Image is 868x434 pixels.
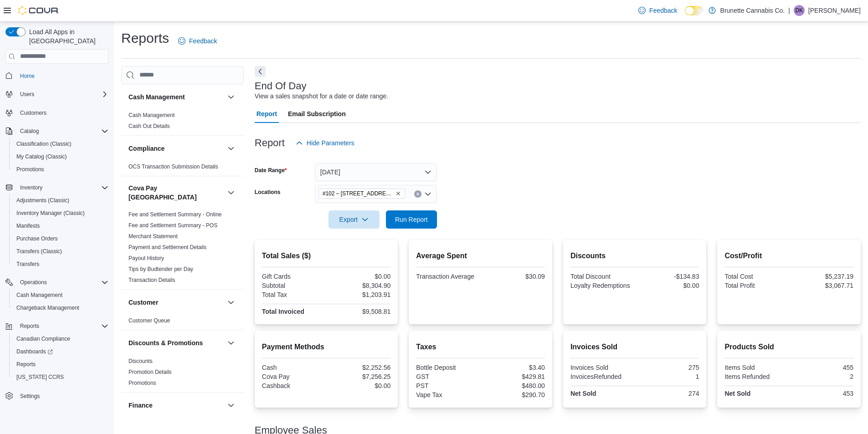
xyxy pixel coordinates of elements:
a: Adjustments (Classic) [13,195,73,206]
span: Export [334,210,374,229]
div: Total Cost [724,273,787,280]
div: $8,304.90 [328,282,390,289]
span: Manifests [16,222,40,230]
button: Home [2,69,112,82]
button: Discounts & Promotions [128,338,224,347]
a: Customer Queue [128,317,170,324]
a: Promotion Details [128,369,172,375]
span: Payout History [128,255,164,262]
a: Fee and Settlement Summary - POS [128,222,217,229]
h3: Report [255,138,285,148]
span: Cash Out Details [128,123,170,130]
p: Brunette Cannabis Co. [720,5,785,16]
a: Transaction Details [128,277,175,283]
span: Cash Management [13,290,108,301]
span: Purchase Orders [16,235,58,242]
span: Tips by Budtender per Day [128,266,193,273]
div: $5,237.19 [791,273,853,280]
span: Adjustments (Classic) [13,195,108,206]
div: Customer [121,315,244,330]
strong: Net Sold [570,390,596,397]
a: [US_STATE] CCRS [13,372,67,383]
div: $9,508.81 [328,308,390,315]
button: Customers [2,106,112,119]
button: Open list of options [424,190,431,198]
button: Classification (Classic) [9,138,112,150]
div: 453 [791,390,853,397]
button: Reports [9,358,112,371]
span: Cash Management [128,112,175,119]
span: Reports [16,321,108,332]
a: Feedback [635,1,681,20]
div: View a sales snapshot for a date or date range. [255,92,388,101]
button: Reports [16,321,43,332]
span: Feedback [649,6,677,15]
span: Washington CCRS [13,372,108,383]
button: Inventory [16,182,46,193]
button: Cash Management [128,92,224,102]
div: $290.70 [483,391,545,398]
span: Transaction Details [128,276,175,284]
div: Cash Management [121,110,244,135]
div: $1,203.91 [328,291,390,298]
h3: Finance [128,401,153,410]
button: Finance [226,400,236,411]
div: Cash [262,364,324,371]
button: Clear input [414,190,421,198]
button: Operations [2,276,112,289]
strong: Total Invoiced [262,308,304,315]
h2: Cost/Profit [724,250,853,261]
a: Dashboards [9,345,112,358]
a: Reports [13,359,39,370]
label: Date Range [255,167,287,174]
h3: Compliance [128,144,164,153]
span: Manifests [13,220,108,231]
button: Transfers [9,258,112,271]
div: Items Refunded [724,373,787,380]
a: Cash Management [128,112,175,118]
span: Customer Queue [128,317,170,324]
span: Chargeback Management [16,304,79,311]
div: Transaction Average [416,273,478,280]
div: 275 [637,364,699,371]
span: OCS Transaction Submission Details [128,163,218,170]
a: Manifests [13,220,43,231]
h2: Payment Methods [262,342,391,352]
div: Subtotal [262,282,324,289]
div: PST [416,382,478,389]
div: Total Profit [724,282,787,289]
a: Merchant Statement [128,233,178,240]
div: $2,252.56 [328,364,390,371]
span: Reports [13,359,108,370]
button: [US_STATE] CCRS [9,371,112,383]
p: [PERSON_NAME] [808,5,861,16]
span: Purchase Orders [13,233,108,244]
a: Inventory Manager (Classic) [13,208,88,219]
a: Chargeback Management [13,302,83,313]
a: Tips by Budtender per Day [128,266,193,272]
span: Run Report [395,215,428,224]
div: Dylan Kraemer [794,5,805,16]
button: Compliance [128,144,224,153]
a: Dashboards [13,346,56,357]
button: Purchase Orders [9,232,112,245]
button: Catalog [2,125,112,138]
div: $3.40 [483,364,545,371]
button: Customer [128,298,224,307]
span: Inventory Manager (Classic) [13,208,108,219]
button: Inventory Manager (Classic) [9,207,112,220]
button: Canadian Compliance [9,332,112,345]
div: Items Sold [724,364,787,371]
button: Cash Management [9,289,112,301]
span: Cash Management [16,291,62,299]
a: Fee and Settlement Summary - Online [128,211,222,218]
div: Cova Pay [GEOGRAPHIC_DATA] [121,209,244,289]
span: Payment and Settlement Details [128,244,206,251]
span: Transfers (Classic) [16,248,62,255]
span: Home [20,72,35,80]
span: [US_STATE] CCRS [16,373,64,381]
button: Run Report [386,210,437,229]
